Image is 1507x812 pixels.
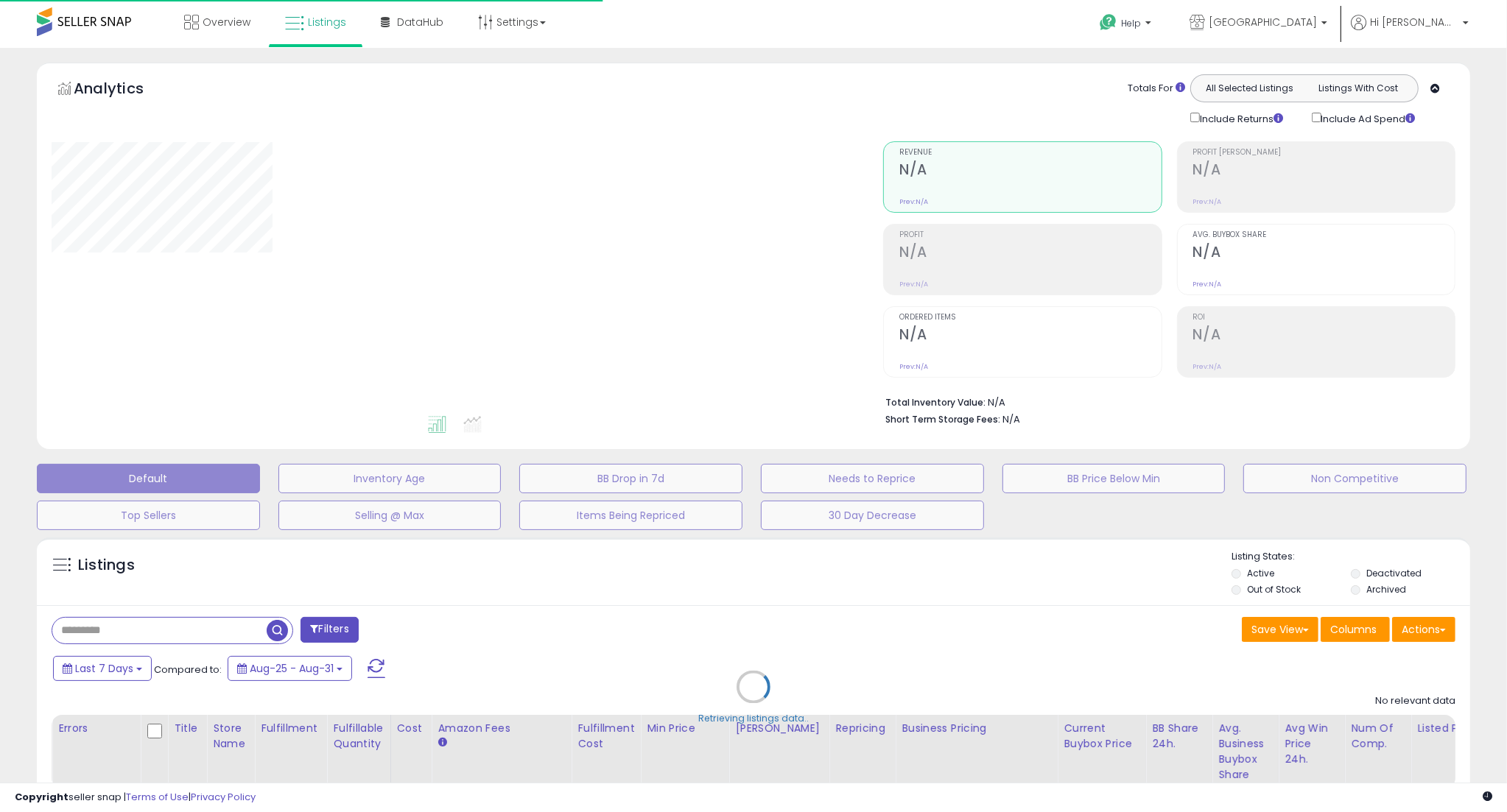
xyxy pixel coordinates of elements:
button: 30 Day Decrease [761,501,984,530]
div: Include Returns [1179,110,1301,127]
button: Top Sellers [37,501,260,530]
small: Prev: N/A [899,362,928,371]
span: Help [1121,17,1141,29]
button: Default [37,464,260,493]
span: Profit [PERSON_NAME] [1193,149,1455,157]
h2: N/A [1193,244,1455,264]
button: All Selected Listings [1195,79,1304,98]
a: Help [1088,2,1166,48]
div: Retrieving listings data.. [698,713,809,726]
small: Prev: N/A [899,280,928,289]
span: Revenue [899,149,1161,157]
div: Include Ad Spend [1301,110,1439,127]
span: N/A [1002,412,1020,426]
small: Prev: N/A [899,197,928,206]
button: BB Drop in 7d [519,464,742,493]
span: ROI [1193,314,1455,322]
button: Non Competitive [1243,464,1466,493]
button: Listings With Cost [1304,79,1413,98]
div: seller snap | | [15,791,256,805]
h2: N/A [1193,161,1455,181]
h2: N/A [1193,326,1455,346]
h2: N/A [899,161,1161,181]
div: Totals For [1128,82,1185,96]
li: N/A [885,392,1444,410]
button: Inventory Age [278,464,502,493]
i: Get Help [1099,13,1117,32]
h5: Analytics [74,78,172,102]
button: Needs to Reprice [761,464,984,493]
small: Prev: N/A [1193,280,1222,289]
small: Prev: N/A [1193,362,1222,371]
span: [GEOGRAPHIC_DATA] [1209,15,1317,29]
button: Selling @ Max [278,501,502,530]
a: Hi [PERSON_NAME] [1351,15,1469,48]
h2: N/A [899,326,1161,346]
span: Avg. Buybox Share [1193,231,1455,239]
button: Items Being Repriced [519,501,742,530]
span: Profit [899,231,1161,239]
b: Total Inventory Value: [885,396,986,409]
span: Listings [308,15,346,29]
span: Ordered Items [899,314,1161,322]
b: Short Term Storage Fees: [885,413,1000,426]
strong: Copyright [15,790,68,804]
button: BB Price Below Min [1002,464,1226,493]
h2: N/A [899,244,1161,264]
span: Hi [PERSON_NAME] [1370,15,1458,29]
span: Overview [203,15,250,29]
small: Prev: N/A [1193,197,1222,206]
span: DataHub [397,15,443,29]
